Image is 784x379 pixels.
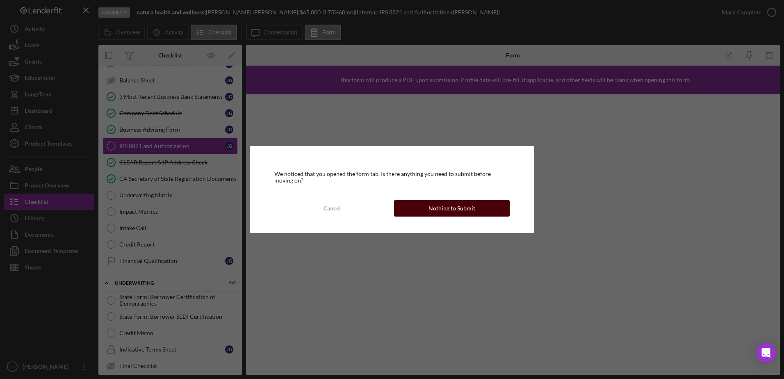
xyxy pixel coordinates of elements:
div: Nothing to Submit [428,200,475,217]
div: Open Intercom Messenger [756,343,776,363]
div: Cancel [324,200,341,217]
button: Nothing to Submit [394,200,510,217]
div: We noticed that you opened the form tab. Is there anything you need to submit before moving on? [274,171,510,184]
button: Cancel [274,200,390,217]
